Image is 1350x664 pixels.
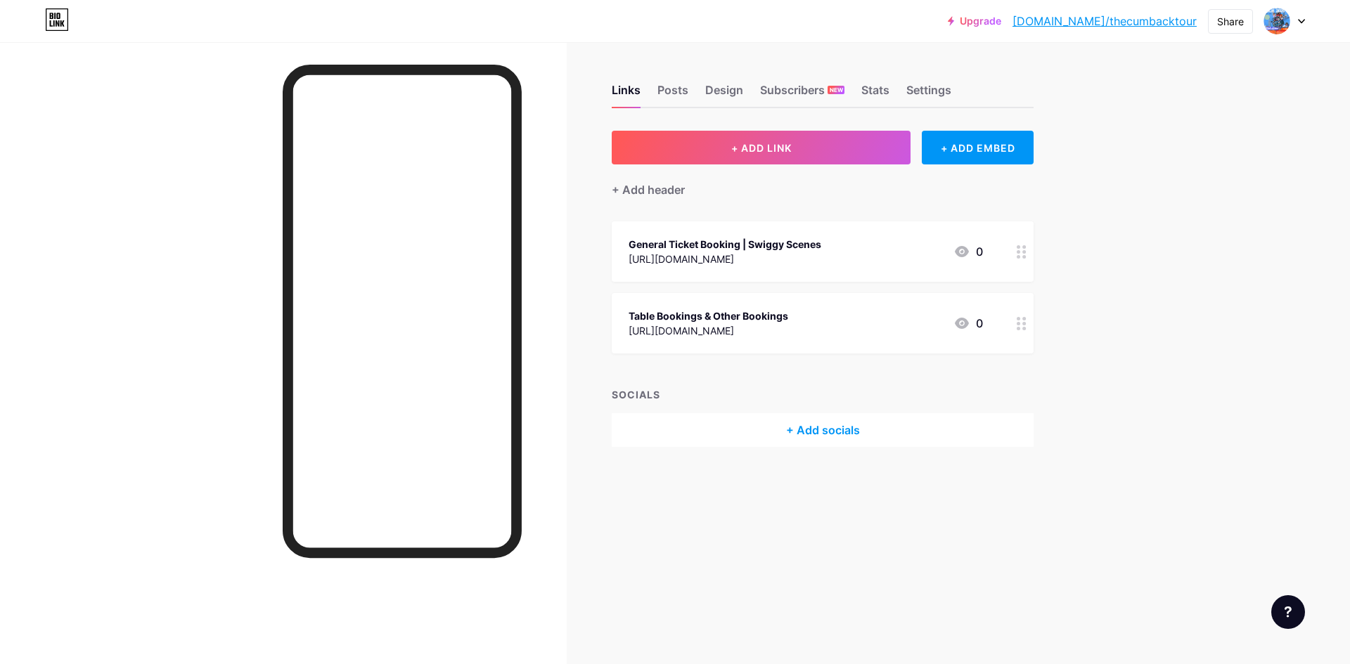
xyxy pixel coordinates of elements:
[612,82,641,107] div: Links
[612,131,911,164] button: + ADD LINK
[1217,14,1244,29] div: Share
[906,82,951,107] div: Settings
[731,142,792,154] span: + ADD LINK
[705,82,743,107] div: Design
[657,82,688,107] div: Posts
[612,387,1034,402] div: SOCIALS
[612,181,685,198] div: + Add header
[830,86,843,94] span: NEW
[612,413,1034,447] div: + Add socials
[922,131,1034,164] div: + ADD EMBED
[629,252,821,266] div: [URL][DOMAIN_NAME]
[1264,8,1290,34] img: thecumbacktour
[629,237,821,252] div: General Ticket Booking | Swiggy Scenes
[953,315,983,332] div: 0
[861,82,889,107] div: Stats
[1012,13,1197,30] a: [DOMAIN_NAME]/thecumbacktour
[953,243,983,260] div: 0
[629,323,788,338] div: [URL][DOMAIN_NAME]
[760,82,844,107] div: Subscribers
[629,308,788,323] div: Table Bookings & Other Bookings
[948,15,1001,27] a: Upgrade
